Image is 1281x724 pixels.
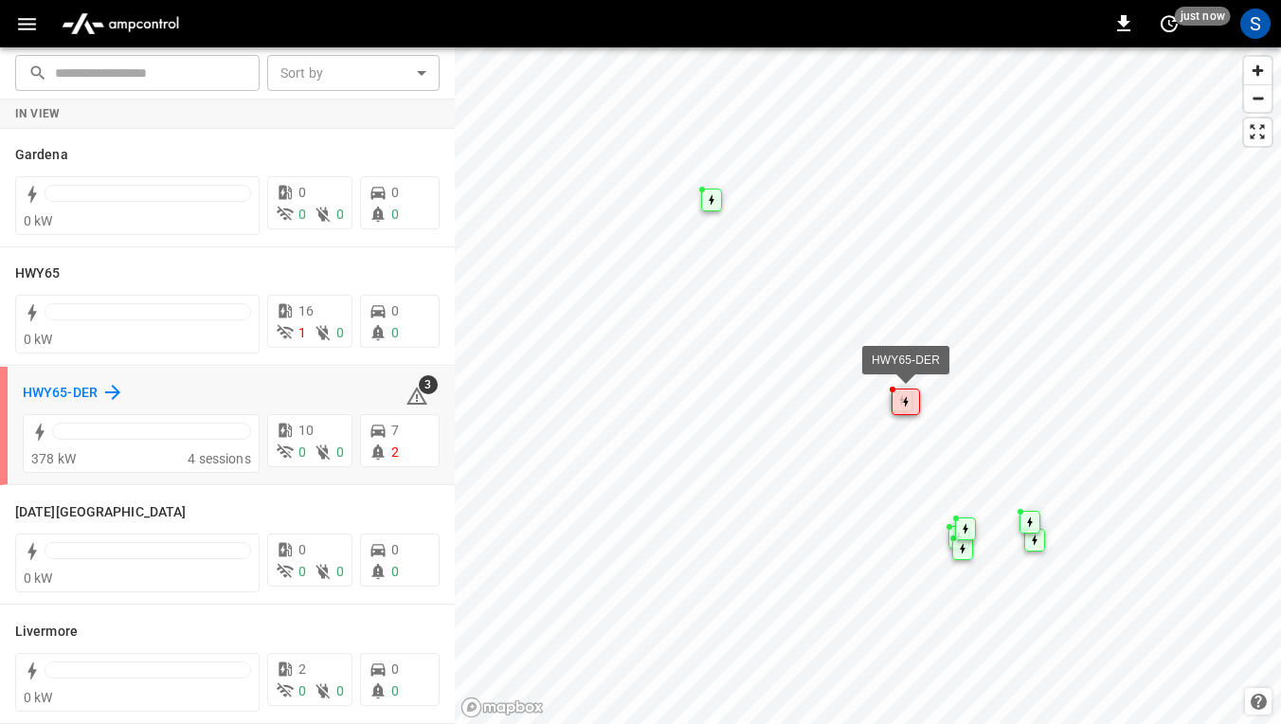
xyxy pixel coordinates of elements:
button: Zoom out [1244,84,1272,112]
span: 2 [298,661,306,677]
div: Map marker [892,389,920,415]
div: Map marker [955,517,976,540]
span: 0 [391,661,399,677]
span: 0 [391,185,399,200]
button: Zoom in [1244,57,1272,84]
h6: HWY65 [15,263,61,284]
div: Map marker [1024,529,1045,552]
div: HWY65-DER [872,351,940,370]
span: 0 [298,185,306,200]
div: Map marker [1019,511,1040,534]
span: 0 [391,303,399,318]
span: 0 [336,207,344,222]
strong: In View [15,107,61,120]
span: 0 [336,444,344,460]
span: 0 kW [24,690,53,705]
span: 4 sessions [188,451,251,466]
div: profile-icon [1240,9,1271,39]
span: 0 [391,542,399,557]
button: set refresh interval [1154,9,1184,39]
span: Zoom out [1244,85,1272,112]
span: 0 [336,325,344,340]
span: 1 [298,325,306,340]
span: 3 [419,375,438,394]
span: 2 [391,444,399,460]
div: Map marker [948,526,969,549]
span: 0 [336,683,344,698]
span: 0 kW [24,213,53,228]
h6: Gardena [15,145,68,166]
span: 378 kW [31,451,76,466]
span: 0 [391,564,399,579]
span: 0 [298,683,306,698]
span: 0 [298,564,306,579]
a: Mapbox homepage [460,697,544,718]
span: just now [1175,7,1231,26]
span: 10 [298,423,314,438]
h6: Karma Center [15,502,186,523]
span: 0 [391,325,399,340]
span: 0 [298,542,306,557]
span: 0 kW [24,332,53,347]
span: 16 [298,303,314,318]
span: 0 [298,207,306,222]
h6: HWY65-DER [23,383,98,404]
span: 0 [336,564,344,579]
span: 0 [298,444,306,460]
div: Map marker [952,537,973,560]
span: 0 [391,207,399,222]
div: Map marker [701,189,722,211]
span: 0 kW [24,570,53,586]
img: ampcontrol.io logo [54,6,187,42]
span: 7 [391,423,399,438]
h6: Livermore [15,622,78,643]
span: 0 [391,683,399,698]
canvas: Map [455,47,1281,724]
